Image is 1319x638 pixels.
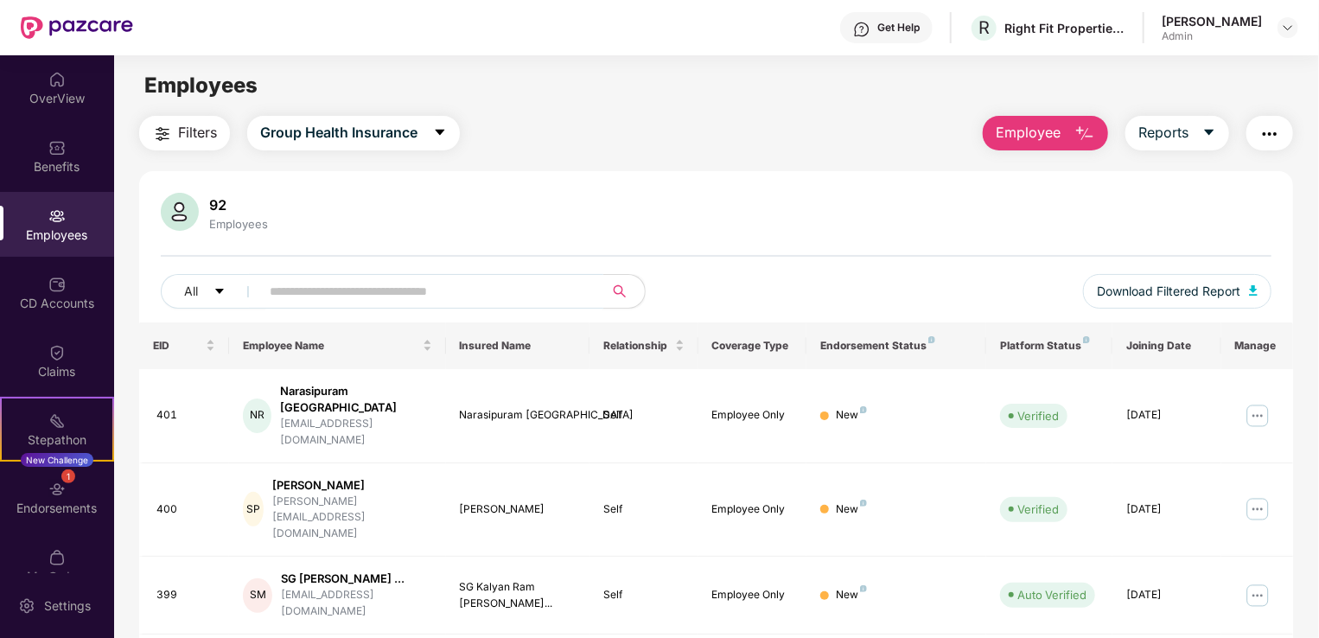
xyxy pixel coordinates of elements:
[1244,495,1271,523] img: manageButton
[48,71,66,88] img: svg+xml;base64,PHN2ZyBpZD0iSG9tZSIgeG1sbnM9Imh0dHA6Ly93d3cudzMub3JnLzIwMDAvc3ZnIiB3aWR0aD0iMjAiIG...
[602,274,646,309] button: search
[48,276,66,293] img: svg+xml;base64,PHN2ZyBpZD0iQ0RfQWNjb3VudHMiIGRhdGEtbmFtZT0iQ0QgQWNjb3VudHMiIHhtbG5zPSJodHRwOi8vd3...
[1017,501,1059,518] div: Verified
[21,453,93,467] div: New Challenge
[61,469,75,483] div: 1
[1244,582,1271,609] img: manageButton
[48,412,66,430] img: svg+xml;base64,PHN2ZyB4bWxucz0iaHR0cDovL3d3dy53My5vcmcvMjAwMC9zdmciIHdpZHRoPSIyMSIgaGVpZ2h0PSIyMC...
[260,122,417,144] span: Group Health Insurance
[603,587,684,603] div: Self
[1202,125,1216,141] span: caret-down
[144,73,258,98] span: Employees
[1083,336,1090,343] img: svg+xml;base64,PHN2ZyB4bWxucz0iaHR0cDovL3d3dy53My5vcmcvMjAwMC9zdmciIHdpZHRoPSI4IiBoZWlnaHQ9IjgiIH...
[243,492,264,526] div: SP
[712,407,793,424] div: Employee Only
[184,282,198,301] span: All
[39,597,96,615] div: Settings
[229,322,445,369] th: Employee Name
[983,116,1108,150] button: Employee
[698,322,806,369] th: Coverage Type
[1162,13,1262,29] div: [PERSON_NAME]
[877,21,920,35] div: Get Help
[978,17,990,38] span: R
[820,339,973,353] div: Endorsement Status
[213,285,226,299] span: caret-down
[178,122,217,144] span: Filters
[928,336,935,343] img: svg+xml;base64,PHN2ZyB4bWxucz0iaHR0cDovL3d3dy53My5vcmcvMjAwMC9zdmciIHdpZHRoPSI4IiBoZWlnaHQ9IjgiIH...
[281,587,432,620] div: [EMAIL_ADDRESS][DOMAIN_NAME]
[161,274,266,309] button: Allcaret-down
[460,579,577,612] div: SG Kalyan Ram [PERSON_NAME]...
[1017,407,1059,424] div: Verified
[153,339,202,353] span: EID
[836,587,867,603] div: New
[206,196,271,214] div: 92
[460,501,577,518] div: [PERSON_NAME]
[1125,116,1229,150] button: Reportscaret-down
[1000,339,1099,353] div: Platform Status
[1097,282,1240,301] span: Download Filtered Report
[603,339,671,353] span: Relationship
[589,322,698,369] th: Relationship
[433,125,447,141] span: caret-down
[272,494,431,543] div: [PERSON_NAME][EMAIL_ADDRESS][DOMAIN_NAME]
[1281,21,1295,35] img: svg+xml;base64,PHN2ZyBpZD0iRHJvcGRvd24tMzJ4MzIiIHhtbG5zPSJodHRwOi8vd3d3LnczLm9yZy8yMDAwL3N2ZyIgd2...
[161,193,199,231] img: svg+xml;base64,PHN2ZyB4bWxucz0iaHR0cDovL3d3dy53My5vcmcvMjAwMC9zdmciIHhtbG5zOnhsaW5rPSJodHRwOi8vd3...
[1259,124,1280,144] img: svg+xml;base64,PHN2ZyB4bWxucz0iaHR0cDovL3d3dy53My5vcmcvMjAwMC9zdmciIHdpZHRoPSIyNCIgaGVpZ2h0PSIyNC...
[21,16,133,39] img: New Pazcare Logo
[1126,587,1207,603] div: [DATE]
[272,477,431,494] div: [PERSON_NAME]
[48,344,66,361] img: svg+xml;base64,PHN2ZyBpZD0iQ2xhaW0iIHhtbG5zPSJodHRwOi8vd3d3LnczLm9yZy8yMDAwL3N2ZyIgd2lkdGg9IjIwIi...
[206,217,271,231] div: Employees
[860,406,867,413] img: svg+xml;base64,PHN2ZyB4bWxucz0iaHR0cDovL3d3dy53My5vcmcvMjAwMC9zdmciIHdpZHRoPSI4IiBoZWlnaHQ9IjgiIH...
[1221,322,1293,369] th: Manage
[1004,20,1125,36] div: Right Fit Properties LLP
[996,122,1061,144] span: Employee
[1126,501,1207,518] div: [DATE]
[1074,124,1095,144] img: svg+xml;base64,PHN2ZyB4bWxucz0iaHR0cDovL3d3dy53My5vcmcvMjAwMC9zdmciIHhtbG5zOnhsaW5rPSJodHRwOi8vd3...
[48,481,66,498] img: svg+xml;base64,PHN2ZyBpZD0iRW5kb3JzZW1lbnRzIiB4bWxucz0iaHR0cDovL3d3dy53My5vcmcvMjAwMC9zdmciIHdpZH...
[836,501,867,518] div: New
[156,587,215,603] div: 399
[48,207,66,225] img: svg+xml;base64,PHN2ZyBpZD0iRW1wbG95ZWVzIiB4bWxucz0iaHR0cDovL3d3dy53My5vcmcvMjAwMC9zdmciIHdpZHRoPS...
[603,407,684,424] div: Self
[243,339,418,353] span: Employee Name
[1112,322,1220,369] th: Joining Date
[281,571,432,587] div: SG [PERSON_NAME] ...
[152,124,173,144] img: svg+xml;base64,PHN2ZyB4bWxucz0iaHR0cDovL3d3dy53My5vcmcvMjAwMC9zdmciIHdpZHRoPSIyNCIgaGVpZ2h0PSIyNC...
[603,501,684,518] div: Self
[139,116,230,150] button: Filters
[860,500,867,507] img: svg+xml;base64,PHN2ZyB4bWxucz0iaHR0cDovL3d3dy53My5vcmcvMjAwMC9zdmciIHdpZHRoPSI4IiBoZWlnaHQ9IjgiIH...
[156,407,215,424] div: 401
[853,21,870,38] img: svg+xml;base64,PHN2ZyBpZD0iSGVscC0zMngzMiIgeG1sbnM9Imh0dHA6Ly93d3cudzMub3JnLzIwMDAvc3ZnIiB3aWR0aD...
[280,383,432,416] div: Narasipuram [GEOGRAPHIC_DATA]
[18,597,35,615] img: svg+xml;base64,PHN2ZyBpZD0iU2V0dGluZy0yMHgyMCIgeG1sbnM9Imh0dHA6Ly93d3cudzMub3JnLzIwMDAvc3ZnIiB3aW...
[1138,122,1188,144] span: Reports
[446,322,590,369] th: Insured Name
[1162,29,1262,43] div: Admin
[1017,586,1086,603] div: Auto Verified
[602,284,636,298] span: search
[247,116,460,150] button: Group Health Insurancecaret-down
[139,322,229,369] th: EID
[1244,402,1271,430] img: manageButton
[48,139,66,156] img: svg+xml;base64,PHN2ZyBpZD0iQmVuZWZpdHMiIHhtbG5zPSJodHRwOi8vd3d3LnczLm9yZy8yMDAwL3N2ZyIgd2lkdGg9Ij...
[48,549,66,566] img: svg+xml;base64,PHN2ZyBpZD0iTXlfT3JkZXJzIiBkYXRhLW5hbWU9Ik15IE9yZGVycyIgeG1sbnM9Imh0dHA6Ly93d3cudz...
[460,407,577,424] div: Narasipuram [GEOGRAPHIC_DATA]
[712,587,793,603] div: Employee Only
[860,585,867,592] img: svg+xml;base64,PHN2ZyB4bWxucz0iaHR0cDovL3d3dy53My5vcmcvMjAwMC9zdmciIHdpZHRoPSI4IiBoZWlnaHQ9IjgiIH...
[280,416,432,449] div: [EMAIL_ADDRESS][DOMAIN_NAME]
[156,501,215,518] div: 400
[1249,285,1258,296] img: svg+xml;base64,PHN2ZyB4bWxucz0iaHR0cDovL3d3dy53My5vcmcvMjAwMC9zdmciIHhtbG5zOnhsaW5rPSJodHRwOi8vd3...
[1083,274,1271,309] button: Download Filtered Report
[243,578,272,613] div: SM
[836,407,867,424] div: New
[1126,407,1207,424] div: [DATE]
[243,399,271,433] div: NR
[2,431,112,449] div: Stepathon
[712,501,793,518] div: Employee Only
